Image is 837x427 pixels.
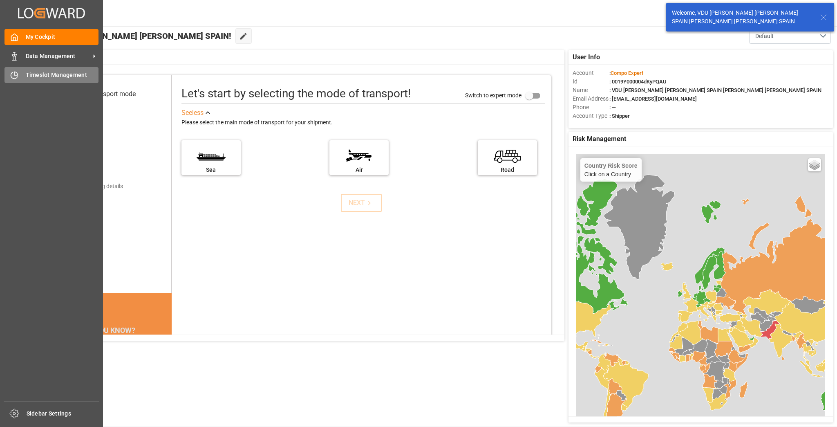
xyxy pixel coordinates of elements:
[72,89,136,99] div: Select transport mode
[573,69,609,77] span: Account
[609,87,821,93] span: : VDU [PERSON_NAME] [PERSON_NAME] SPAIN [PERSON_NAME] [PERSON_NAME] SPAIN
[333,166,385,174] div: Air
[181,85,411,102] div: Let's start by selecting the mode of transport!
[26,52,90,61] span: Data Management
[573,52,600,62] span: User Info
[573,94,609,103] span: Email Address
[611,70,643,76] span: Compo Expert
[349,198,374,208] div: NEXT
[755,32,774,40] span: Default
[609,70,643,76] span: :
[181,108,204,118] div: See less
[465,92,521,99] span: Switch to expert mode
[27,409,100,418] span: Sidebar Settings
[584,162,638,169] h4: Country Risk Score
[584,162,638,178] div: Click on a Country
[482,166,533,174] div: Road
[573,134,626,144] span: Risk Management
[34,28,231,44] span: Hello VDU [PERSON_NAME] [PERSON_NAME] SPAIN!
[573,77,609,86] span: Id
[341,194,382,212] button: NEXT
[573,112,609,120] span: Account Type
[672,9,812,26] div: Welcome, VDU [PERSON_NAME] [PERSON_NAME] SPAIN [PERSON_NAME] [PERSON_NAME] SPAIN
[609,113,630,119] span: : Shipper
[609,96,697,102] span: : [EMAIL_ADDRESS][DOMAIN_NAME]
[749,28,831,44] button: open menu
[573,86,609,94] span: Name
[4,29,98,45] a: My Cockpit
[26,71,99,79] span: Timeslot Management
[181,118,545,128] div: Please select the main mode of transport for your shipment.
[45,321,171,339] div: DID YOU KNOW?
[186,166,237,174] div: Sea
[26,33,99,41] span: My Cockpit
[4,67,98,83] a: Timeslot Management
[609,104,616,110] span: : —
[573,103,609,112] span: Phone
[609,79,667,85] span: : 0019Y000004dKyPQAU
[808,158,821,171] a: Layers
